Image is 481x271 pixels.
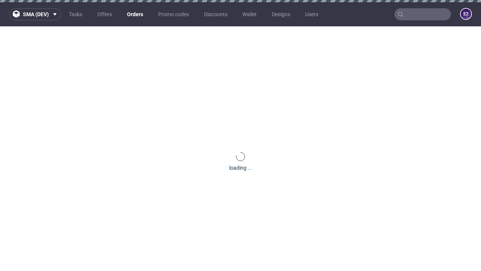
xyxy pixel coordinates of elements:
span: sma (dev) [23,12,49,17]
a: Offers [93,8,116,20]
a: Promo codes [154,8,194,20]
a: Designs [267,8,295,20]
a: Users [301,8,323,20]
div: loading ... [229,164,252,172]
a: Discounts [200,8,232,20]
figcaption: e2 [461,9,471,19]
a: Tasks [64,8,87,20]
button: sma (dev) [9,8,61,20]
a: Wallet [238,8,261,20]
a: Orders [123,8,148,20]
